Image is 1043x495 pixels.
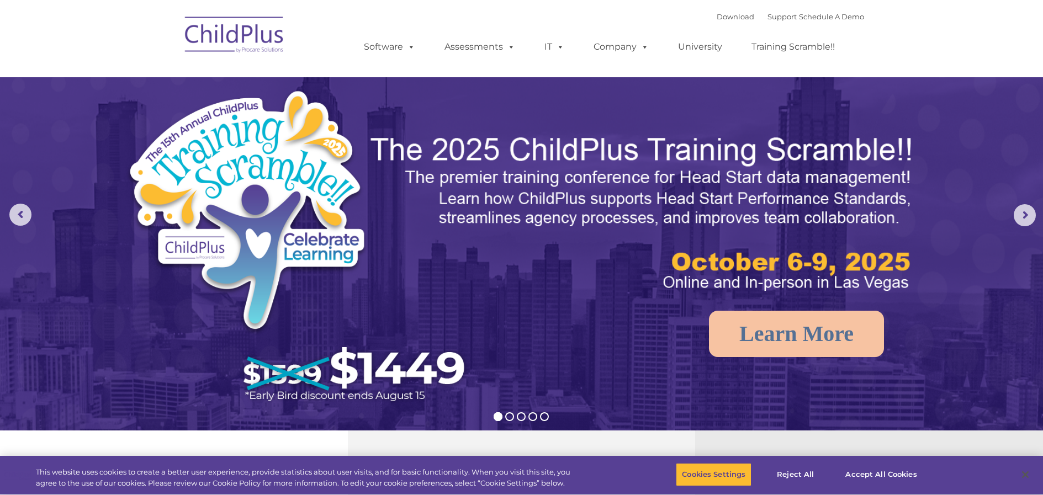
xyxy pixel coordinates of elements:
button: Reject All [761,463,830,486]
a: IT [533,36,575,58]
a: University [667,36,733,58]
a: Schedule A Demo [799,12,864,21]
div: This website uses cookies to create a better user experience, provide statistics about user visit... [36,467,574,488]
a: Learn More [709,311,884,357]
button: Accept All Cookies [839,463,923,486]
button: Cookies Settings [676,463,751,486]
a: Training Scramble!! [740,36,846,58]
a: Support [767,12,797,21]
a: Download [717,12,754,21]
a: Assessments [433,36,526,58]
a: Software [353,36,426,58]
button: Close [1013,462,1037,487]
img: ChildPlus by Procare Solutions [179,9,290,64]
font: | [717,12,864,21]
a: Company [583,36,660,58]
